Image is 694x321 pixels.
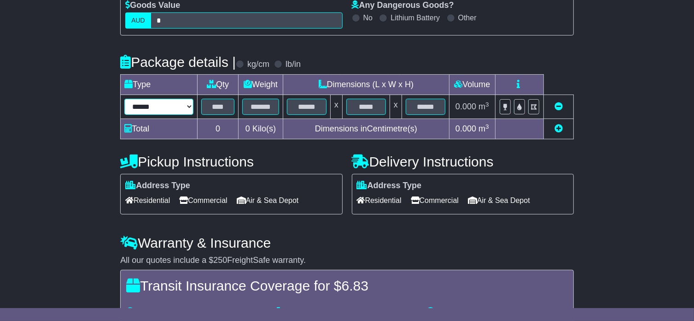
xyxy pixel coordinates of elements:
[198,119,239,139] td: 0
[238,75,283,95] td: Weight
[554,124,563,133] a: Add new item
[554,102,563,111] a: Remove this item
[121,119,198,139] td: Total
[122,307,272,317] div: Loss of your package
[125,12,151,29] label: AUD
[125,181,190,191] label: Address Type
[449,75,495,95] td: Volume
[121,75,198,95] td: Type
[283,119,449,139] td: Dimensions in Centimetre(s)
[485,101,489,108] sup: 3
[422,307,572,317] div: If your package is stolen
[272,307,422,317] div: Damage to your package
[363,13,373,22] label: No
[238,119,283,139] td: Kilo(s)
[478,124,489,133] span: m
[125,0,180,11] label: Goods Value
[213,256,227,265] span: 250
[468,193,530,208] span: Air & Sea Depot
[120,54,236,70] h4: Package details |
[247,59,269,70] label: kg/cm
[342,278,368,293] span: 6.83
[330,95,342,119] td: x
[126,278,568,293] h4: Transit Insurance Coverage for $
[390,95,402,119] td: x
[455,102,476,111] span: 0.000
[179,193,227,208] span: Commercial
[125,193,170,208] span: Residential
[237,193,299,208] span: Air & Sea Depot
[352,154,574,169] h4: Delivery Instructions
[478,102,489,111] span: m
[120,154,342,169] h4: Pickup Instructions
[245,124,250,133] span: 0
[357,181,422,191] label: Address Type
[458,13,477,22] label: Other
[198,75,239,95] td: Qty
[485,123,489,130] sup: 3
[455,124,476,133] span: 0.000
[411,193,459,208] span: Commercial
[283,75,449,95] td: Dimensions (L x W x H)
[357,193,402,208] span: Residential
[352,0,454,11] label: Any Dangerous Goods?
[120,256,574,266] div: All our quotes include a $ FreightSafe warranty.
[391,13,440,22] label: Lithium Battery
[120,235,574,250] h4: Warranty & Insurance
[286,59,301,70] label: lb/in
